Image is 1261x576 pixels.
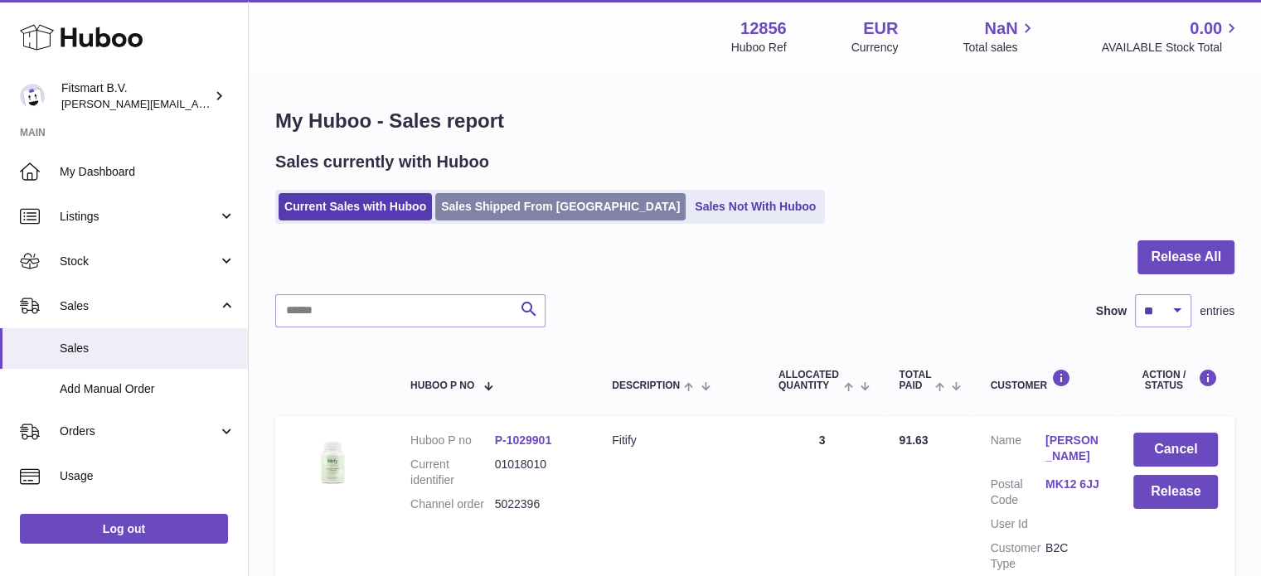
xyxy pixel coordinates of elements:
[495,496,580,512] dd: 5022396
[279,193,432,220] a: Current Sales with Huboo
[1137,240,1234,274] button: Release All
[60,254,218,269] span: Stock
[1045,477,1100,492] a: MK12 6JJ
[899,370,931,391] span: Total paid
[990,369,1100,391] div: Customer
[275,108,1234,134] h1: My Huboo - Sales report
[410,433,495,448] dt: Huboo P no
[1133,369,1218,391] div: Action / Status
[20,514,228,544] a: Log out
[963,40,1036,56] span: Total sales
[60,209,218,225] span: Listings
[292,433,375,491] img: 128561739542540.png
[1190,17,1222,40] span: 0.00
[1096,303,1127,319] label: Show
[61,80,211,112] div: Fitsmart B.V.
[20,84,45,109] img: jonathan@leaderoo.com
[1045,433,1100,464] a: [PERSON_NAME]
[899,433,928,447] span: 91.63
[863,17,898,40] strong: EUR
[435,193,686,220] a: Sales Shipped From [GEOGRAPHIC_DATA]
[61,97,332,110] span: [PERSON_NAME][EMAIL_ADDRESS][DOMAIN_NAME]
[1133,475,1218,509] button: Release
[1101,40,1241,56] span: AVAILABLE Stock Total
[495,457,580,488] dd: 01018010
[60,424,218,439] span: Orders
[731,40,787,56] div: Huboo Ref
[410,457,495,488] dt: Current identifier
[1045,540,1100,572] dd: B2C
[689,193,822,220] a: Sales Not With Huboo
[60,468,235,484] span: Usage
[60,164,235,180] span: My Dashboard
[963,17,1036,56] a: NaN Total sales
[60,298,218,314] span: Sales
[990,477,1045,508] dt: Postal Code
[990,540,1045,572] dt: Customer Type
[612,433,745,448] div: Fitify
[1133,433,1218,467] button: Cancel
[612,380,680,391] span: Description
[990,516,1045,532] dt: User Id
[60,341,235,356] span: Sales
[984,17,1017,40] span: NaN
[851,40,899,56] div: Currency
[1200,303,1234,319] span: entries
[778,370,840,391] span: ALLOCATED Quantity
[275,151,489,173] h2: Sales currently with Huboo
[60,381,235,397] span: Add Manual Order
[990,433,1045,468] dt: Name
[410,380,474,391] span: Huboo P no
[1101,17,1241,56] a: 0.00 AVAILABLE Stock Total
[495,433,552,447] a: P-1029901
[740,17,787,40] strong: 12856
[410,496,495,512] dt: Channel order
